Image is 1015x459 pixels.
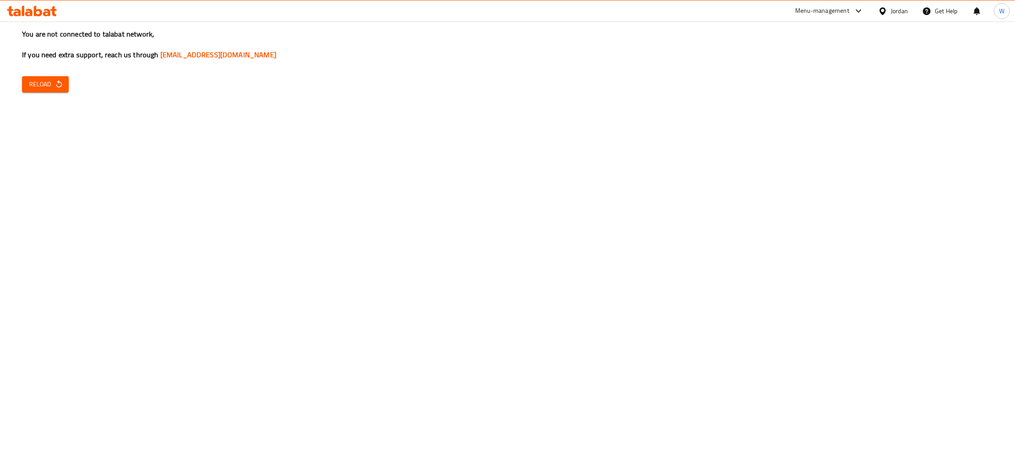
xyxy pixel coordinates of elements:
[891,6,908,16] div: Jordan
[999,6,1004,16] span: W
[22,29,993,60] h3: You are not connected to talabat network, If you need extra support, reach us through
[29,79,62,90] span: Reload
[160,48,276,61] a: [EMAIL_ADDRESS][DOMAIN_NAME]
[22,76,69,93] button: Reload
[795,6,849,16] div: Menu-management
